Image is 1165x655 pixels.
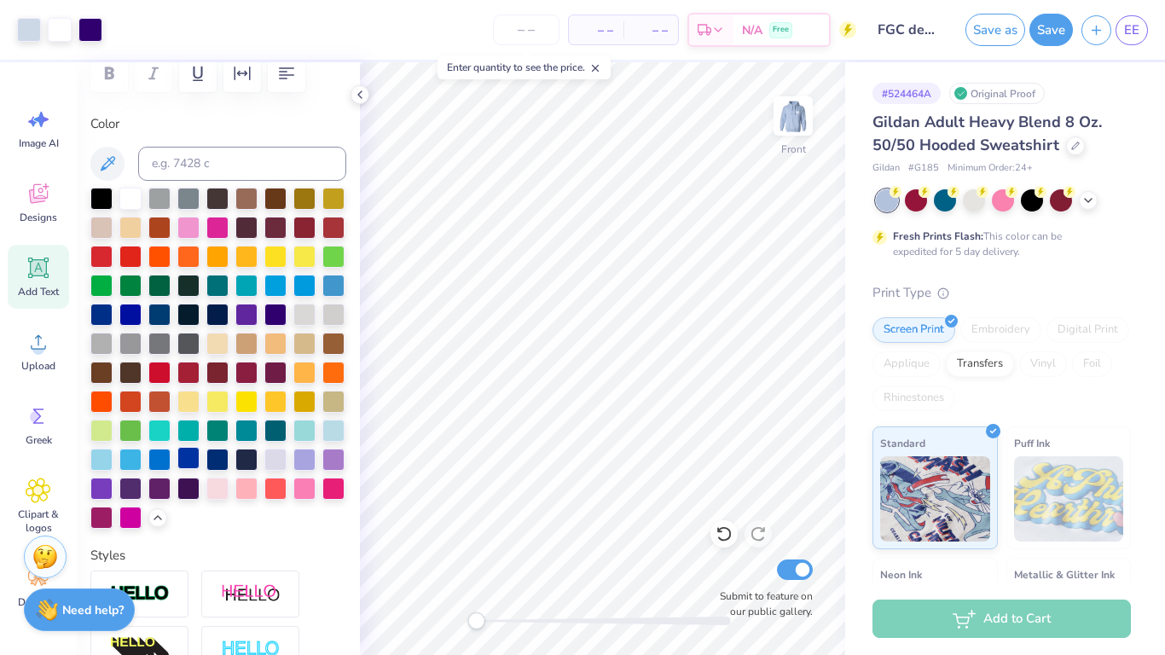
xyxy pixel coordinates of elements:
[493,14,559,45] input: – –
[742,21,762,39] span: N/A
[1046,317,1129,343] div: Digital Print
[1124,20,1139,40] span: EE
[21,359,55,373] span: Upload
[948,161,1033,176] span: Minimum Order: 24 +
[865,13,948,47] input: Untitled Design
[872,385,955,411] div: Rhinestones
[949,83,1045,104] div: Original Proof
[872,161,900,176] span: Gildan
[221,583,281,605] img: Shadow
[1116,15,1148,45] a: EE
[773,24,789,36] span: Free
[26,433,52,447] span: Greek
[781,142,806,157] div: Front
[1029,14,1073,46] button: Save
[880,565,922,583] span: Neon Ink
[880,434,925,452] span: Standard
[776,99,810,133] img: Front
[1014,565,1115,583] span: Metallic & Glitter Ink
[893,229,1103,259] div: This color can be expedited for 5 day delivery.
[1014,456,1124,542] img: Puff Ink
[138,147,346,181] input: e.g. 7428 c
[965,14,1025,46] button: Save as
[1072,351,1112,377] div: Foil
[438,55,611,79] div: Enter quantity to see the price.
[872,351,941,377] div: Applique
[710,588,813,619] label: Submit to feature on our public gallery.
[872,83,941,104] div: # 524464A
[18,595,59,609] span: Decorate
[467,612,484,629] div: Accessibility label
[1019,351,1067,377] div: Vinyl
[634,21,668,39] span: – –
[20,211,57,224] span: Designs
[90,546,125,565] label: Styles
[908,161,939,176] span: # G185
[579,21,613,39] span: – –
[18,285,59,299] span: Add Text
[960,317,1041,343] div: Embroidery
[1014,434,1050,452] span: Puff Ink
[19,136,59,150] span: Image AI
[10,507,67,535] span: Clipart & logos
[110,584,170,604] img: Stroke
[62,602,124,618] strong: Need help?
[880,456,990,542] img: Standard
[872,112,1102,155] span: Gildan Adult Heavy Blend 8 Oz. 50/50 Hooded Sweatshirt
[946,351,1014,377] div: Transfers
[90,114,346,134] label: Color
[872,283,1131,303] div: Print Type
[872,317,955,343] div: Screen Print
[893,229,983,243] strong: Fresh Prints Flash:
